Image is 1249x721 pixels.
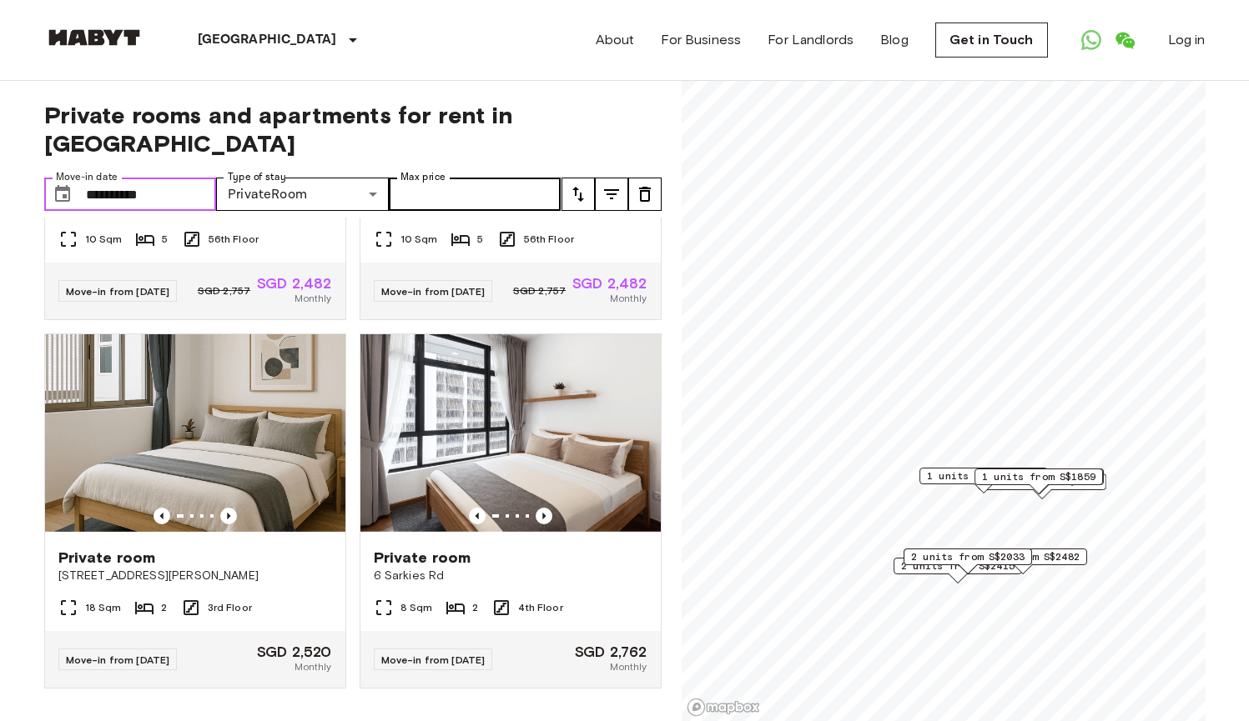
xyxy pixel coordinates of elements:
[978,473,1106,499] div: Map marker
[975,468,1103,494] div: Map marker
[1168,30,1206,50] a: Log in
[216,178,389,211] div: PrivateRoom
[513,283,566,298] span: SGD 2,757
[295,659,331,674] span: Monthly
[975,468,1104,494] div: Map marker
[44,29,144,46] img: Habyt
[257,644,331,659] span: SGD 2,520
[46,178,79,211] button: Choose date, selected date is 1 Nov 2025
[85,232,123,247] span: 10 Sqm
[768,30,854,50] a: For Landlords
[374,568,647,584] span: 6 Sarkies Rd
[901,558,1015,573] span: 2 units from S$2415
[360,333,662,688] a: Marketing picture of unit SG-01-002-005-02Previous imagePrevious imagePrivate room6 Sarkies Rd8 S...
[45,334,345,534] img: Marketing picture of unit SG-01-001-013-01
[894,558,1022,583] div: Map marker
[575,644,647,659] span: SGD 2,762
[58,568,332,584] span: [STREET_ADDRESS][PERSON_NAME]
[572,276,647,291] span: SGD 2,482
[911,549,1025,564] span: 2 units from S$2033
[904,548,1032,574] div: Map marker
[966,549,1080,564] span: 2 units from S$2482
[360,334,661,534] img: Marketing picture of unit SG-01-002-005-02
[209,232,259,247] span: 56th Floor
[661,30,741,50] a: For Business
[161,600,167,615] span: 2
[472,600,478,615] span: 2
[381,653,486,666] span: Move-in from [DATE]
[919,468,1048,493] div: Map marker
[469,508,486,524] button: Previous image
[982,469,1095,484] span: 1 units from S$1859
[66,285,170,298] span: Move-in from [DATE]
[257,276,331,291] span: SGD 2,482
[66,653,170,666] span: Move-in from [DATE]
[208,600,252,615] span: 3rd Floor
[1075,23,1108,57] a: Open WhatsApp
[381,285,486,298] span: Move-in from [DATE]
[44,101,662,158] span: Private rooms and apartments for rent in [GEOGRAPHIC_DATA]
[198,30,337,50] p: [GEOGRAPHIC_DATA]
[228,170,286,184] label: Type of stay
[154,508,170,524] button: Previous image
[1108,23,1141,57] a: Open WeChat
[85,600,122,615] span: 18 Sqm
[596,30,635,50] a: About
[56,170,118,184] label: Move-in date
[610,659,647,674] span: Monthly
[927,468,1040,483] span: 1 units from S$2762
[536,508,552,524] button: Previous image
[477,232,483,247] span: 5
[610,291,647,306] span: Monthly
[400,232,438,247] span: 10 Sqm
[687,698,760,717] a: Mapbox logo
[374,548,471,568] span: Private room
[628,178,662,211] button: tune
[220,508,237,524] button: Previous image
[880,30,909,50] a: Blog
[400,600,433,615] span: 8 Sqm
[518,600,562,615] span: 4th Floor
[935,23,1048,58] a: Get in Touch
[198,283,250,298] span: SGD 2,757
[524,232,575,247] span: 56th Floor
[295,291,331,306] span: Monthly
[959,548,1087,574] div: Map marker
[400,170,446,184] label: Max price
[58,548,156,568] span: Private room
[595,178,628,211] button: tune
[562,178,595,211] button: tune
[162,232,168,247] span: 5
[44,333,346,688] a: Marketing picture of unit SG-01-001-013-01Previous imagePrevious imagePrivate room[STREET_ADDRESS...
